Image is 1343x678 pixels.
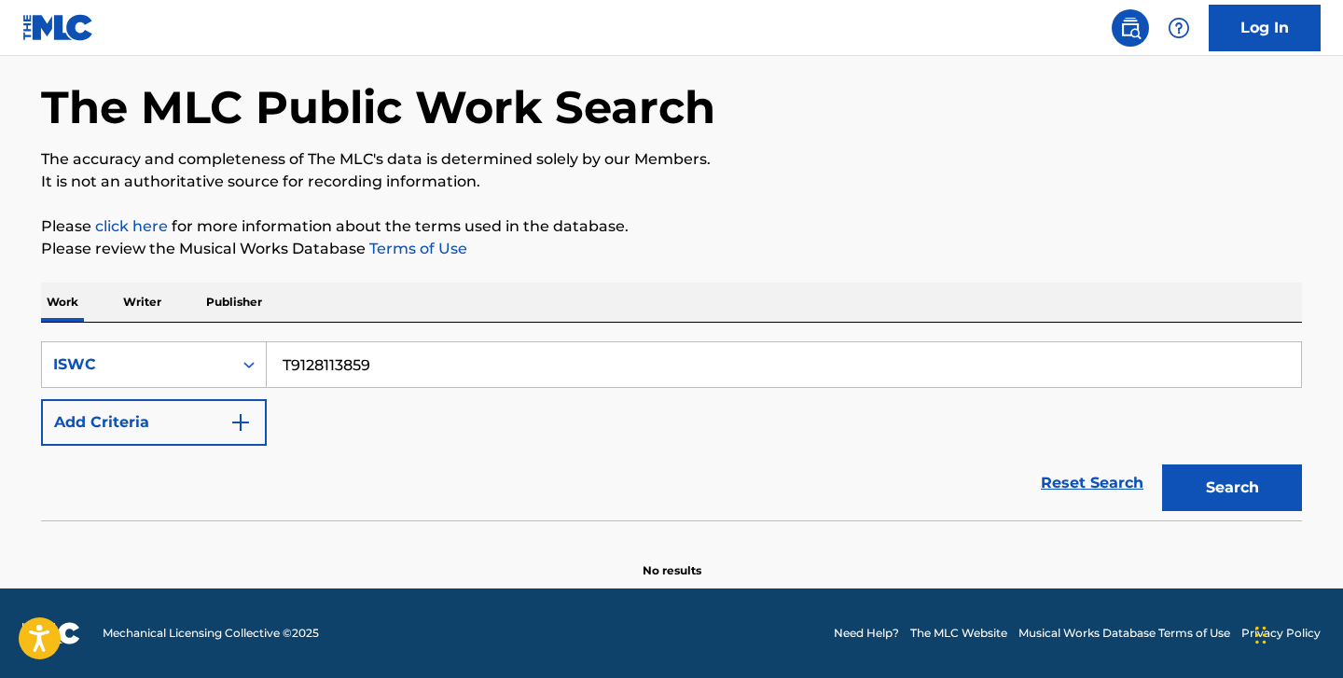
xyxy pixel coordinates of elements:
[1018,625,1230,642] a: Musical Works Database Terms of Use
[1119,17,1142,39] img: search
[643,540,701,579] p: No results
[1162,464,1302,511] button: Search
[41,215,1302,238] p: Please for more information about the terms used in the database.
[41,283,84,322] p: Work
[1160,9,1198,47] div: Help
[1250,588,1343,678] iframe: Chat Widget
[118,283,167,322] p: Writer
[41,341,1302,520] form: Search Form
[22,622,80,644] img: logo
[22,14,94,41] img: MLC Logo
[53,353,221,376] div: ISWC
[41,399,267,446] button: Add Criteria
[1168,17,1190,39] img: help
[1241,625,1321,642] a: Privacy Policy
[41,238,1302,260] p: Please review the Musical Works Database
[201,283,268,322] p: Publisher
[95,217,168,235] a: click here
[1112,9,1149,47] a: Public Search
[1255,607,1267,663] div: Drag
[1031,463,1153,504] a: Reset Search
[910,625,1007,642] a: The MLC Website
[366,240,467,257] a: Terms of Use
[834,625,899,642] a: Need Help?
[41,79,715,135] h1: The MLC Public Work Search
[41,171,1302,193] p: It is not an authoritative source for recording information.
[41,148,1302,171] p: The accuracy and completeness of The MLC's data is determined solely by our Members.
[1209,5,1321,51] a: Log In
[103,625,319,642] span: Mechanical Licensing Collective © 2025
[229,411,252,434] img: 9d2ae6d4665cec9f34b9.svg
